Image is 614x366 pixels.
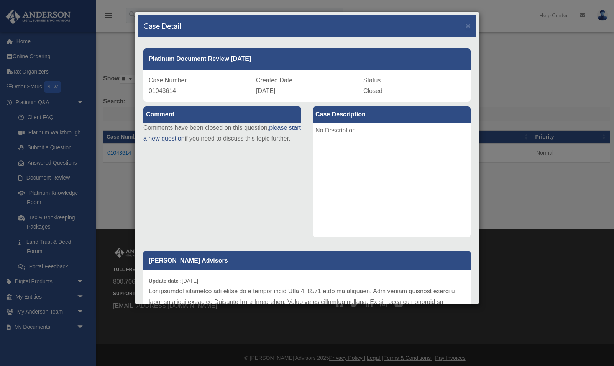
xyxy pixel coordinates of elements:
[143,251,471,270] p: [PERSON_NAME] Advisors
[313,123,471,237] div: No Description
[143,123,301,144] p: Comments have been closed on this question, if you need to discuss this topic further.
[149,278,182,284] b: Update date :
[466,21,471,29] button: Close
[143,48,471,70] div: Platinum Document Review [DATE]
[466,21,471,30] span: ×
[256,88,275,94] span: [DATE]
[363,88,383,94] span: Closed
[149,77,187,83] span: Case Number
[313,106,471,123] label: Case Description
[256,77,292,83] span: Created Date
[149,278,198,284] small: [DATE]
[143,20,181,31] h4: Case Detail
[143,124,301,142] a: please start a new question
[143,106,301,123] label: Comment
[363,77,381,83] span: Status
[149,88,176,94] span: 01043614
